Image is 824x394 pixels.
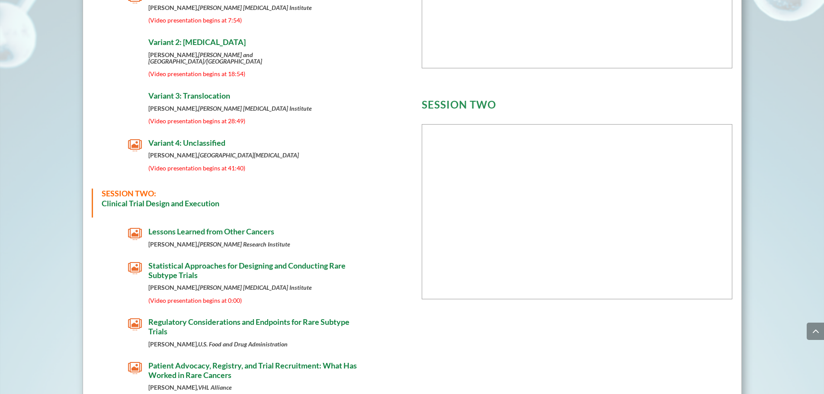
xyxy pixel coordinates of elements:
[128,227,142,241] span: 
[148,261,346,280] span: Statistical Approaches for Designing and Conducting Rare Subtype Trials
[148,51,262,65] strong: [PERSON_NAME],
[198,384,232,391] em: VHL Alliance
[148,340,288,348] strong: [PERSON_NAME],
[148,240,290,248] strong: [PERSON_NAME],
[148,51,262,65] em: [PERSON_NAME] and [GEOGRAPHIC_DATA]/[GEOGRAPHIC_DATA]
[128,91,142,105] span: 
[128,138,142,152] span: 
[198,105,312,112] em: [PERSON_NAME] [MEDICAL_DATA] Institute
[102,189,156,198] span: SESSION TWO:
[422,99,733,114] h3: SESSION TWO
[422,125,732,299] iframe: Clinical Trial Design and Execution for Rare Kidney Cancers | Kidney Cancer Research Summit 2025
[148,317,349,336] span: Regulatory Considerations and Endpoints for Rare Subtype Trials
[148,227,274,236] span: Lessons Learned from Other Cancers
[148,284,312,291] strong: [PERSON_NAME],
[128,38,142,51] span: 
[148,4,312,11] strong: [PERSON_NAME],
[102,199,219,208] strong: Clinical Trial Design and Execution
[148,105,312,112] strong: [PERSON_NAME],
[128,317,142,331] span: 
[148,384,232,391] strong: [PERSON_NAME],
[148,138,225,147] span: Variant 4: Unclassified
[148,37,246,47] span: Variant 2: [MEDICAL_DATA]
[148,91,230,100] span: Variant 3: Translocation
[198,151,299,159] em: [GEOGRAPHIC_DATA][MEDICAL_DATA]
[148,164,245,172] span: (Video presentation begins at 41:40)
[198,284,312,291] em: [PERSON_NAME] [MEDICAL_DATA] Institute
[148,361,357,380] span: Patient Advocacy, Registry, and Trial Recruitment: What Has Worked in Rare Cancers
[148,151,299,159] strong: [PERSON_NAME],
[148,16,242,24] span: (Video presentation begins at 7:54)
[198,4,312,11] em: [PERSON_NAME] [MEDICAL_DATA] Institute
[198,240,290,248] em: [PERSON_NAME] Research Institute
[148,117,245,125] span: (Video presentation begins at 28:49)
[128,261,142,275] span: 
[148,70,245,77] span: (Video presentation begins at 18:54)
[148,297,242,304] span: (Video presentation begins at 0:00)
[198,340,288,348] em: U.S. Food and Drug Administration
[128,361,142,375] span: 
